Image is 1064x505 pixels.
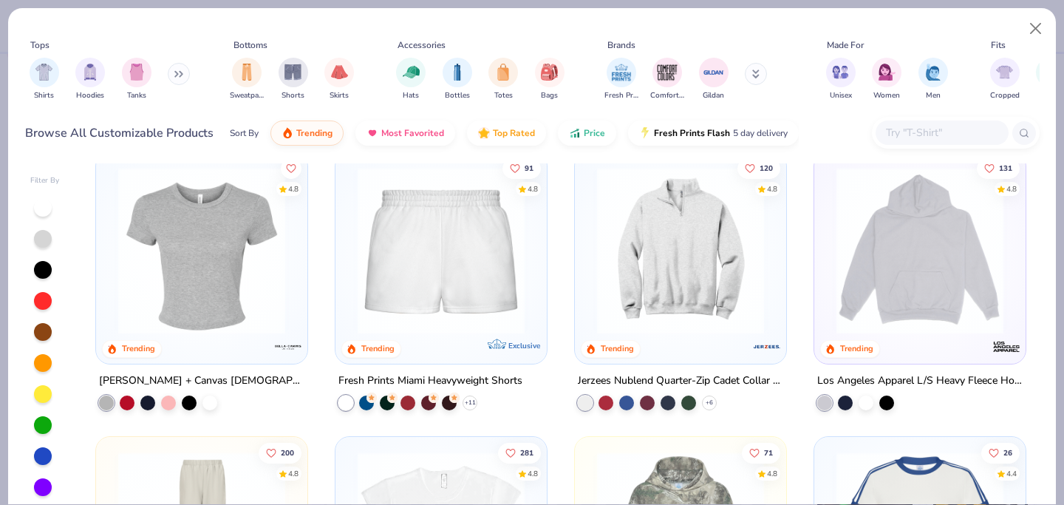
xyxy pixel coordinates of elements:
[127,90,146,101] span: Tanks
[1006,468,1017,479] div: 4.4
[884,124,998,141] input: Try "T-Shirt"
[584,127,605,139] span: Price
[445,90,470,101] span: Bottles
[233,38,267,52] div: Bottoms
[528,468,538,479] div: 4.8
[706,399,713,407] span: + 6
[604,58,638,101] div: filter for Fresh Prints
[826,58,856,101] button: filter button
[918,58,948,101] button: filter button
[535,58,565,101] button: filter button
[350,167,532,334] img: af8dff09-eddf-408b-b5dc-51145765dcf2
[650,58,684,101] button: filter button
[610,61,632,84] img: Fresh Prints Image
[604,58,638,101] button: filter button
[639,127,651,139] img: flash.gif
[604,90,638,101] span: Fresh Prints
[771,167,952,334] img: f9d5fe47-ba8e-4b27-8d97-0d739b31e23c
[656,61,678,84] img: Comfort Colors Image
[990,90,1020,101] span: Cropped
[925,64,941,81] img: Men Image
[872,58,901,101] button: filter button
[990,58,1020,101] div: filter for Cropped
[767,183,777,194] div: 4.8
[129,64,145,81] img: Tanks Image
[541,90,558,101] span: Bags
[282,449,295,456] span: 200
[760,164,773,172] span: 120
[296,127,332,139] span: Trending
[654,127,730,139] span: Fresh Prints Flash
[75,58,105,101] button: filter button
[767,468,777,479] div: 4.8
[324,58,354,101] button: filter button
[284,64,301,81] img: Shorts Image
[502,157,541,178] button: Like
[396,58,426,101] button: filter button
[478,127,490,139] img: TopRated.gif
[35,64,52,81] img: Shirts Image
[270,121,344,146] button: Trending
[259,442,302,463] button: Like
[991,332,1020,362] img: Los Angeles Apparel logo
[82,64,98,81] img: Hoodies Image
[535,58,565,101] div: filter for Bags
[590,167,771,334] img: ff4ddab5-f3f6-4a83-b930-260fe1a46572
[525,164,533,172] span: 91
[282,127,293,139] img: trending.gif
[495,64,511,81] img: Totes Image
[999,164,1012,172] span: 131
[991,38,1006,52] div: Fits
[355,121,455,146] button: Most Favorited
[488,58,518,101] button: filter button
[443,58,472,101] div: filter for Bottles
[230,58,264,101] button: filter button
[324,58,354,101] div: filter for Skirts
[830,90,852,101] span: Unisex
[764,449,773,456] span: 71
[532,167,714,334] img: a88b619d-8dd7-4971-8a75-9e7ec3244d54
[872,58,901,101] div: filter for Women
[508,341,540,350] span: Exclusive
[403,90,419,101] span: Hats
[30,58,59,101] div: filter for Shirts
[99,372,304,390] div: [PERSON_NAME] + Canvas [DEMOGRAPHIC_DATA]' Micro Ribbed Baby Tee
[122,58,151,101] button: filter button
[699,58,729,101] div: filter for Gildan
[742,442,780,463] button: Like
[398,38,446,52] div: Accessories
[443,58,472,101] button: filter button
[30,38,50,52] div: Tops
[703,61,725,84] img: Gildan Image
[76,90,104,101] span: Hoodies
[752,332,782,362] img: Jerzees logo
[467,121,546,146] button: Top Rated
[282,90,304,101] span: Shorts
[650,90,684,101] span: Comfort Colors
[699,58,729,101] button: filter button
[273,332,303,362] img: Bella + Canvas logo
[279,58,308,101] div: filter for Shorts
[366,127,378,139] img: most_fav.gif
[381,127,444,139] span: Most Favorited
[528,183,538,194] div: 4.8
[628,121,799,146] button: Fresh Prints Flash5 day delivery
[541,64,557,81] img: Bags Image
[122,58,151,101] div: filter for Tanks
[703,90,724,101] span: Gildan
[1006,183,1017,194] div: 4.8
[990,58,1020,101] button: filter button
[75,58,105,101] div: filter for Hoodies
[873,90,900,101] span: Women
[829,167,1011,334] img: 6531d6c5-84f2-4e2d-81e4-76e2114e47c4
[289,183,299,194] div: 4.8
[239,64,255,81] img: Sweatpants Image
[30,175,60,186] div: Filter By
[289,468,299,479] div: 4.8
[827,38,864,52] div: Made For
[34,90,54,101] span: Shirts
[926,90,941,101] span: Men
[25,124,214,142] div: Browse All Customizable Products
[1022,15,1050,43] button: Close
[449,64,465,81] img: Bottles Image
